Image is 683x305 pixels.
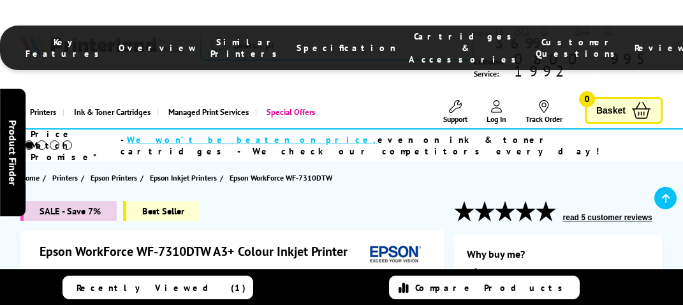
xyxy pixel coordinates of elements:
div: Why buy me? [467,248,650,267]
span: Epson Inkjet Printers [150,171,217,184]
span: Epson WorkForce WF-7310DTW [230,173,332,182]
span: Similar Printers [210,36,284,59]
span: Customer Service: [474,53,663,80]
li: modal_Promise [6,134,650,156]
div: - even on ink & toner cartridges - We check our competitors every day! [121,134,650,157]
span: Printers [52,171,78,184]
a: Basket 0 [585,97,663,124]
a: Support [443,100,467,124]
a: Printers [20,96,62,128]
span: SALE - Save 7% [20,201,117,221]
a: Epson Printers [91,171,140,184]
span: Key Features [26,36,106,59]
span: Price Match Promise* [31,128,121,163]
span: Log In [487,114,506,124]
a: Special Offers [255,96,321,128]
span: Epson Printers [91,171,137,184]
span: 0 [579,91,595,107]
span: Product Finder [6,120,19,186]
span: Compare Products [415,282,569,294]
span: Support [443,114,467,124]
span: Overview [119,42,198,54]
span: Basket [596,102,626,119]
span: Best Seller [123,201,200,221]
button: read 5 customer reviews [559,212,656,223]
a: Recently Viewed (1) [62,276,253,299]
span: Cartridges & Accessories [409,31,523,65]
a: Compare Products [389,276,580,299]
a: Home [20,171,43,184]
a: Log In [487,100,506,124]
span: Recently Viewed (1) [77,282,246,294]
span: We won’t be beaten on price, [127,134,378,145]
h1: Epson WorkForce WF-7310DTW A3+ Colour Inkjet Printer [40,243,360,260]
span: Specification [297,42,396,54]
span: Home [20,171,40,184]
a: Track Order [525,100,562,124]
a: Printers [52,171,81,184]
img: Epson [365,243,423,267]
span: Customer Questions [536,36,622,59]
span: Up to 25ppm Mono Print [483,267,650,290]
span: Ink & Toner Cartridges [74,96,151,128]
a: Epson Inkjet Printers [150,171,220,184]
a: Ink & Toner Cartridges [62,96,157,128]
a: Managed Print Services [157,96,255,128]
